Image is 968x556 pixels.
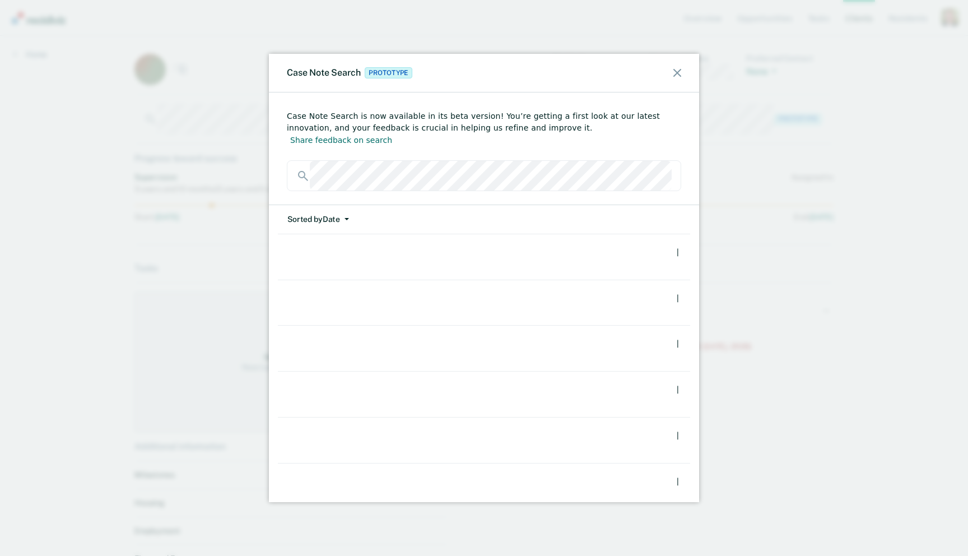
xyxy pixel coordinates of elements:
[677,385,679,395] div: |
[365,67,412,78] span: Prototype
[677,431,679,441] div: |
[287,67,415,78] div: Case Note Search
[677,339,679,349] div: |
[287,110,681,147] div: Case Note Search is now available in its beta version! You’re getting a first look at our latest ...
[287,134,395,147] button: Share feedback on search
[677,477,679,486] div: |
[287,205,350,234] button: Sorted byDate
[677,294,679,303] div: |
[677,248,679,257] div: |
